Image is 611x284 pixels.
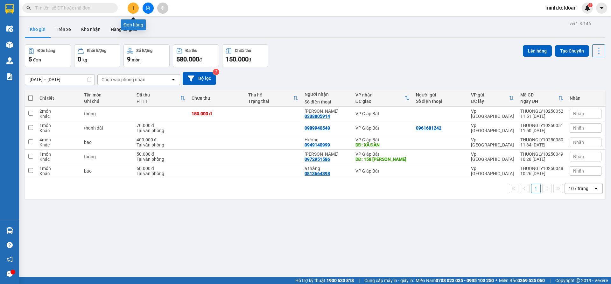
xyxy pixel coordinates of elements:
[517,278,545,283] strong: 0369 525 060
[39,137,78,142] div: 4 món
[588,3,593,7] sup: 1
[520,99,558,104] div: Ngày ĐH
[102,76,145,83] div: Chọn văn phòng nhận
[570,20,591,27] div: ver 1.8.146
[593,186,599,191] svg: open
[520,123,563,128] div: THUONGLY10250051
[248,92,293,97] div: Thu hộ
[305,142,330,147] div: 0949140999
[596,3,607,14] button: caret-down
[143,3,154,14] button: file-add
[176,55,199,63] span: 580.000
[235,48,251,53] div: Chưa thu
[38,48,55,53] div: Đơn hàng
[352,90,413,107] th: Toggle SortBy
[137,142,185,147] div: Tại văn phòng
[520,109,563,114] div: THUONGLY10250052
[82,57,87,62] span: kg
[5,4,14,14] img: logo-vxr
[471,166,514,176] div: Vp [GEOGRAPHIC_DATA]
[84,125,130,131] div: thanh dài
[520,142,563,147] div: 11:34 [DATE]
[39,109,78,114] div: 2 món
[6,73,13,80] img: solution-icon
[523,45,552,57] button: Lên hàng
[121,19,146,30] div: Đơn hàng
[84,111,130,116] div: thùng
[26,6,31,10] span: search
[173,44,219,67] button: Đã thu580.000đ
[76,22,106,37] button: Kho nhận
[305,166,349,171] div: a thắng
[39,96,78,101] div: Chi tiết
[25,75,95,85] input: Select a date range.
[78,55,81,63] span: 0
[199,57,202,62] span: đ
[226,55,249,63] span: 150.000
[137,99,180,104] div: HTTT
[39,157,78,162] div: Khác
[6,57,13,64] img: warehouse-icon
[305,114,330,119] div: 0338805914
[355,168,410,174] div: VP Giáp Bát
[137,152,185,157] div: 50.000 đ
[192,111,242,116] div: 150.000 đ
[416,125,441,131] div: 0961681242
[355,125,410,131] div: VP Giáp Bát
[28,55,32,63] span: 5
[355,99,404,104] div: ĐC giao
[222,44,268,67] button: Chưa thu150.000đ
[355,111,410,116] div: VP Giáp Bát
[25,44,71,67] button: Đơn hàng5đơn
[137,157,185,162] div: Tại văn phòng
[416,277,494,284] span: Miền Nam
[137,123,185,128] div: 70.000 đ
[305,125,330,131] div: 0989940548
[84,92,130,97] div: Tên món
[39,123,78,128] div: 1 món
[599,5,605,11] span: caret-down
[7,242,13,248] span: question-circle
[39,152,78,157] div: 1 món
[137,166,185,171] div: 60.000 đ
[146,6,150,10] span: file-add
[520,157,563,162] div: 10:28 [DATE]
[305,157,330,162] div: 0972951586
[573,111,584,116] span: Nhãn
[160,6,165,10] span: aim
[84,168,130,174] div: bao
[305,137,349,142] div: Hương
[576,278,580,283] span: copyright
[87,48,106,53] div: Khối lượng
[137,137,185,142] div: 400.000 đ
[471,152,514,162] div: Vp [GEOGRAPHIC_DATA]
[249,57,251,62] span: đ
[39,142,78,147] div: Khác
[520,166,563,171] div: THUONGLY10250048
[471,92,509,97] div: VP gửi
[6,25,13,32] img: warehouse-icon
[171,77,176,82] svg: open
[6,227,13,234] img: warehouse-icon
[132,57,141,62] span: món
[84,140,130,145] div: bao
[84,99,130,104] div: Ghi chú
[7,271,13,277] span: message
[517,90,566,107] th: Toggle SortBy
[137,171,185,176] div: Tại văn phòng
[106,22,143,37] button: Hàng đã giao
[51,22,76,37] button: Trên xe
[355,157,410,162] div: DĐ: 158 đinh công hạ
[573,168,584,174] span: Nhãn
[540,4,582,12] span: minh.ketdoan
[573,125,584,131] span: Nhãn
[531,184,541,193] button: 1
[520,137,563,142] div: THUONGLY10250050
[589,3,591,7] span: 1
[74,44,120,67] button: Khối lượng0kg
[520,92,558,97] div: Mã GD
[137,128,185,133] div: Tại văn phòng
[39,166,78,171] div: 1 món
[6,41,13,48] img: warehouse-icon
[186,48,197,53] div: Đã thu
